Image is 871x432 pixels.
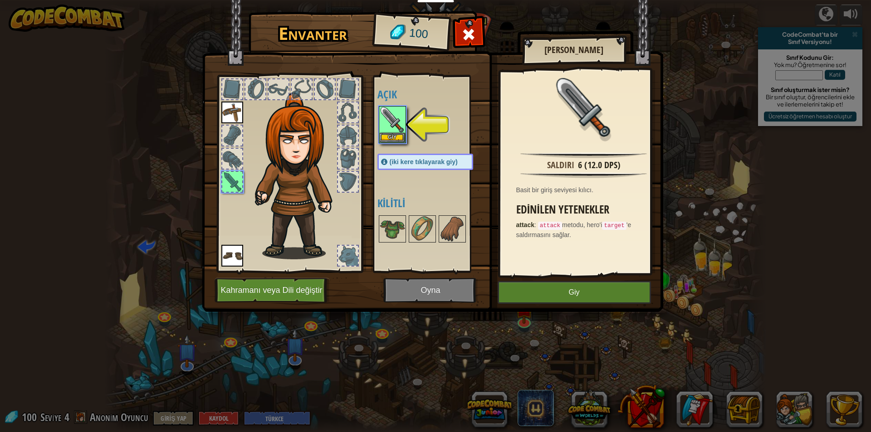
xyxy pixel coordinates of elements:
div: 6 (12.0 DPS) [578,159,621,172]
span: (iki kere tıklayarak giy) [390,158,458,165]
span: : [534,221,538,228]
h2: [PERSON_NAME] [531,45,617,55]
img: portrait.png [221,102,243,123]
img: hr.png [520,152,646,158]
img: portrait.png [440,216,465,242]
img: portrait.png [380,107,405,132]
h4: Kilitli [377,197,491,209]
button: Kahramanı veya Dili değiştir [215,278,330,303]
h1: Envanter [255,24,371,43]
img: portrait.png [221,245,243,267]
button: Giy [380,133,405,142]
img: hair_f2.png [251,92,348,259]
img: portrait.png [410,216,435,242]
span: metodu, hero'i 'e saldırmasını sağlar. [516,221,631,238]
div: Saldırı [547,159,574,172]
h3: Edinilen Yetenekler [516,204,656,216]
span: 100 [408,25,429,43]
img: portrait.png [380,216,405,242]
img: portrait.png [554,78,613,137]
img: hr.png [520,172,646,178]
code: attack [538,222,562,230]
strong: attack [516,221,534,228]
button: Giy [498,281,651,304]
code: target [602,222,626,230]
h4: Açık [377,88,491,100]
div: Basit bir giriş seviyesi kılıcı. [516,185,656,194]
